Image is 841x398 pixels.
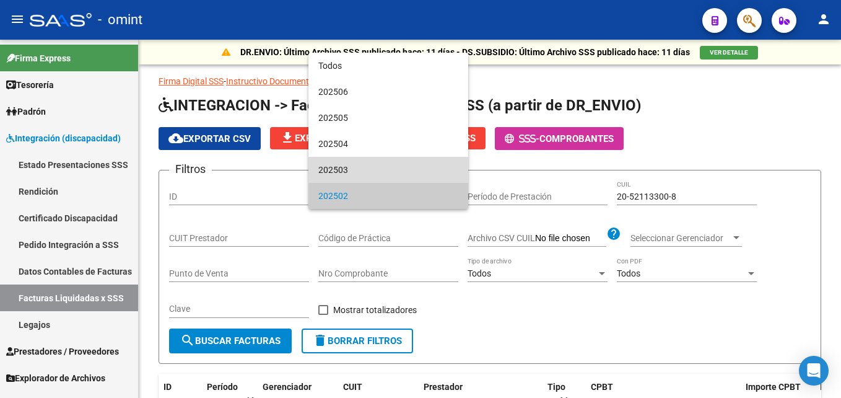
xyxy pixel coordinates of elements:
[318,105,458,131] span: 202505
[318,79,458,105] span: 202506
[318,183,458,209] span: 202502
[799,356,829,386] div: Open Intercom Messenger
[318,53,458,79] span: Todos
[318,157,458,183] span: 202503
[318,131,458,157] span: 202504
